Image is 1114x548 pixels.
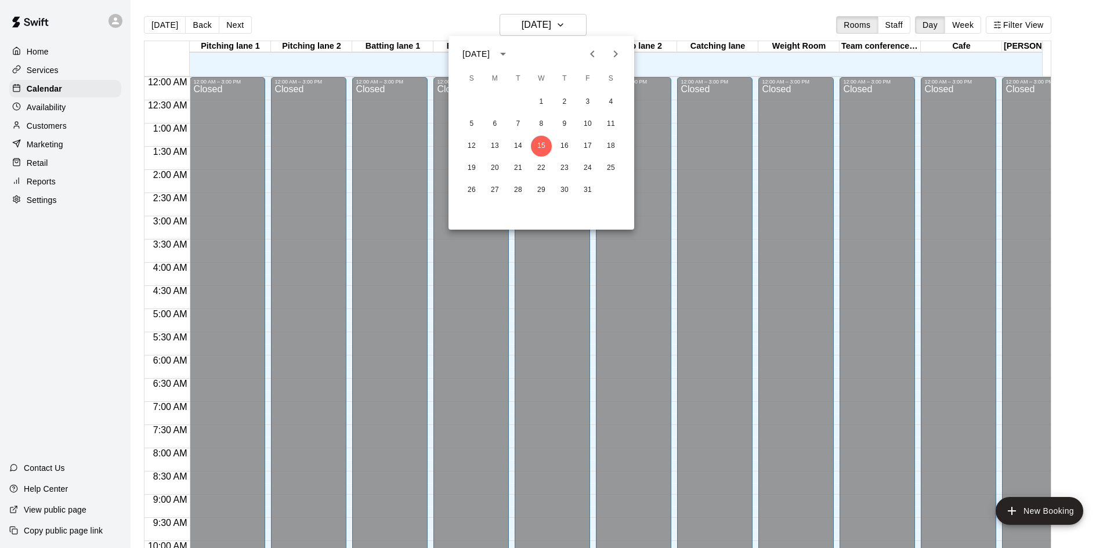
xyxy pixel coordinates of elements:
[508,67,529,90] span: Tuesday
[554,114,575,135] button: 9
[531,114,552,135] button: 8
[462,48,490,60] div: [DATE]
[581,42,604,66] button: Previous month
[484,180,505,201] button: 27
[601,92,621,112] button: 4
[601,67,621,90] span: Saturday
[577,114,598,135] button: 10
[508,136,529,157] button: 14
[577,180,598,201] button: 31
[601,158,621,179] button: 25
[531,136,552,157] button: 15
[531,92,552,112] button: 1
[554,92,575,112] button: 2
[554,180,575,201] button: 30
[461,114,482,135] button: 5
[531,180,552,201] button: 29
[577,136,598,157] button: 17
[531,158,552,179] button: 22
[604,42,627,66] button: Next month
[461,180,482,201] button: 26
[508,180,529,201] button: 28
[577,158,598,179] button: 24
[461,136,482,157] button: 12
[601,114,621,135] button: 11
[554,158,575,179] button: 23
[577,92,598,112] button: 3
[461,158,482,179] button: 19
[484,136,505,157] button: 13
[508,114,529,135] button: 7
[577,67,598,90] span: Friday
[484,114,505,135] button: 6
[601,136,621,157] button: 18
[531,67,552,90] span: Wednesday
[493,44,513,64] button: calendar view is open, switch to year view
[484,158,505,179] button: 20
[554,67,575,90] span: Thursday
[508,158,529,179] button: 21
[554,136,575,157] button: 16
[461,67,482,90] span: Sunday
[484,67,505,90] span: Monday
